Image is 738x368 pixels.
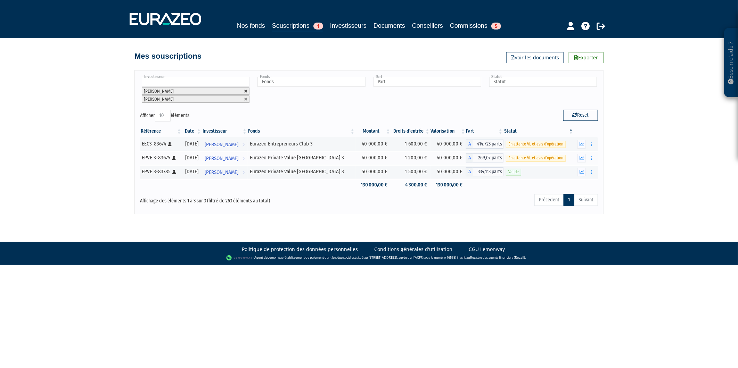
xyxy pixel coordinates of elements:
[330,21,367,31] a: Investisseurs
[205,166,239,179] span: [PERSON_NAME]
[268,255,284,260] a: Lemonway
[466,140,503,149] div: A - Eurazeo Entrepreneurs Club 3
[506,155,566,161] span: En attente VL et avis d'opération
[355,179,391,191] td: 130 000,00 €
[184,140,199,148] div: [DATE]
[374,21,405,31] a: Documents
[248,125,356,137] th: Fonds: activer pour trier la colonne par ordre croissant
[202,125,248,137] th: Investisseur: activer pour trier la colonne par ordre croissant
[237,21,265,31] a: Nos fonds
[140,110,189,122] label: Afficher éléments
[202,165,248,179] a: [PERSON_NAME]
[430,179,466,191] td: 130 000,00 €
[355,151,391,165] td: 40 000,00 €
[205,138,239,151] span: [PERSON_NAME]
[466,153,473,162] span: A
[272,21,323,32] a: Souscriptions1
[144,89,174,94] span: [PERSON_NAME]
[250,140,353,148] div: Eurazeo Entrepreneurs Club 3
[491,23,501,30] span: 5
[430,137,466,151] td: 40 000,00 €
[391,137,430,151] td: 1 600,00 €
[250,154,353,161] div: Eurazeo Private Value [GEOGRAPHIC_DATA] 3
[184,168,199,175] div: [DATE]
[450,21,501,31] a: Commissions5
[391,165,430,179] td: 1 500,00 €
[430,125,466,137] th: Valorisation: activer pour trier la colonne par ordre croissant
[155,110,171,122] select: Afficheréléments
[391,179,430,191] td: 4 300,00 €
[473,140,503,149] span: 414,723 parts
[466,153,503,162] div: A - Eurazeo Private Value Europe 3
[243,166,245,179] i: Voir l'investisseur
[355,137,391,151] td: 40 000,00 €
[506,169,521,175] span: Valide
[355,125,391,137] th: Montant: activer pour trier la colonne par ordre croissant
[563,110,598,121] button: Reset
[466,167,473,176] span: A
[506,141,566,148] span: En attente VL et avis d'opération
[202,137,248,151] a: [PERSON_NAME]
[142,154,180,161] div: EPVE 3-83675
[374,246,452,253] a: Conditions générales d'utilisation
[466,140,473,149] span: A
[506,52,564,63] a: Voir les documents
[140,125,182,137] th: Référence : activer pour trier la colonne par ordre croissant
[142,140,180,148] div: EEC3-83674
[503,125,574,137] th: Statut : activer pour trier la colonne par ordre d&eacute;croissant
[172,170,176,174] i: [Français] Personne physique
[469,246,505,253] a: CGU Lemonway
[355,165,391,179] td: 50 000,00 €
[564,194,574,206] a: 1
[184,154,199,161] div: [DATE]
[182,125,202,137] th: Date: activer pour trier la colonne par ordre croissant
[430,165,466,179] td: 50 000,00 €
[430,151,466,165] td: 40 000,00 €
[727,32,735,94] p: Besoin d'aide ?
[226,254,253,261] img: logo-lemonway.png
[205,152,239,165] span: [PERSON_NAME]
[391,125,430,137] th: Droits d'entrée: activer pour trier la colonne par ordre croissant
[144,97,174,102] span: [PERSON_NAME]
[168,142,172,146] i: [Français] Personne physique
[473,167,503,176] span: 334,113 parts
[313,23,323,30] span: 1
[243,152,245,165] i: Voir l'investisseur
[473,153,503,162] span: 269,07 parts
[130,13,201,25] img: 1732889491-logotype_eurazeo_blanc_rvb.png
[470,255,525,260] a: Registre des agents financiers (Regafi)
[140,193,325,204] div: Affichage des éléments 1 à 3 sur 3 (filtré de 263 éléments au total)
[466,167,503,176] div: A - Eurazeo Private Value Europe 3
[466,125,503,137] th: Part: activer pour trier la colonne par ordre croissant
[250,168,353,175] div: Eurazeo Private Value [GEOGRAPHIC_DATA] 3
[243,138,245,151] i: Voir l'investisseur
[134,52,202,60] h4: Mes souscriptions
[172,156,176,160] i: [Français] Personne physique
[142,168,180,175] div: EPVE 3-83785
[242,246,358,253] a: Politique de protection des données personnelles
[7,254,731,261] div: - Agent de (établissement de paiement dont le siège social est situé au [STREET_ADDRESS], agréé p...
[412,21,443,31] a: Conseillers
[202,151,248,165] a: [PERSON_NAME]
[391,151,430,165] td: 1 200,00 €
[569,52,604,63] a: Exporter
